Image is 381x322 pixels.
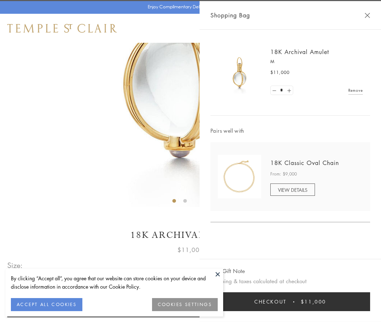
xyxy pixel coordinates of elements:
[210,11,250,20] span: Shopping Bag
[218,51,261,94] img: 18K Archival Amulet
[218,155,261,198] img: N88865-OV18
[11,274,218,291] div: By clicking “Accept all”, you agree that our website can store cookies on your device and disclos...
[270,48,329,56] a: 18K Archival Amulet
[348,86,363,94] a: Remove
[11,298,82,311] button: ACCEPT ALL COOKIES
[152,298,218,311] button: COOKIES SETTINGS
[301,298,326,306] span: $11,000
[270,159,339,167] a: 18K Classic Oval Chain
[270,58,363,65] p: M
[177,245,204,255] span: $11,000
[210,277,370,286] p: Shipping & taxes calculated at checkout
[210,127,370,135] span: Pairs well with
[148,3,230,11] p: Enjoy Complimentary Delivery & Returns
[270,69,290,76] span: $11,000
[270,183,315,196] a: VIEW DETAILS
[254,298,287,306] span: Checkout
[7,259,23,271] span: Size:
[271,86,278,95] a: Set quantity to 0
[278,186,307,193] span: VIEW DETAILS
[210,267,245,276] button: Add Gift Note
[285,86,292,95] a: Set quantity to 2
[7,24,117,33] img: Temple St. Clair
[270,170,297,178] span: From: $9,000
[7,229,374,241] h1: 18K Archival Amulet
[210,292,370,311] button: Checkout $11,000
[365,13,370,18] button: Close Shopping Bag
